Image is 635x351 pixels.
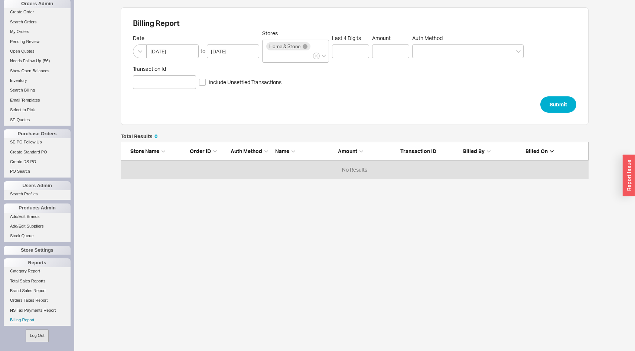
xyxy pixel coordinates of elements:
span: Transaction ID [400,148,436,154]
a: Search Profiles [4,190,71,198]
div: Reports [4,258,71,267]
span: Transaction Id [133,66,196,72]
input: Auth Method [416,47,421,56]
a: Add/Edit Suppliers [4,222,71,230]
div: Store Name [130,148,186,155]
span: Name [275,148,289,154]
div: Products Admin [4,203,71,212]
a: Select to Pick [4,106,71,114]
a: My Orders [4,28,71,36]
div: Billed On [525,148,584,155]
a: HS Tax Payments Report [4,307,71,314]
a: Search Billing [4,86,71,94]
span: Billed On [525,148,548,154]
a: Create Order [4,8,71,16]
span: Stores [262,30,278,36]
span: Include Unsettled Transactions [209,79,281,86]
a: SE PO Follow Up [4,138,71,146]
h5: Total Results [121,134,157,139]
a: Needs Follow Up(56) [4,57,71,65]
input: Transaction Id [133,75,196,89]
span: Needs Follow Up [10,59,41,63]
span: ( 56 ) [43,59,50,63]
div: Store Settings [4,246,71,255]
span: Home & Stone [269,44,300,49]
span: Submit [550,100,567,109]
div: grid [121,160,589,179]
div: Amount [338,148,397,155]
a: Orders Taxes Report [4,297,71,304]
span: 0 [154,133,157,139]
a: Create Standard PO [4,148,71,156]
div: Name [275,148,334,155]
input: Include Unsettled Transactions [199,79,206,86]
a: Total Sales Reports [4,277,71,285]
div: Purchase Orders [4,129,71,138]
div: Auth Method [231,148,271,155]
a: Billing Report [4,316,71,324]
a: Email Templates [4,96,71,104]
a: Category Report [4,267,71,275]
a: Show Open Balances [4,67,71,75]
span: Auth Method [412,35,443,41]
div: Order ID [190,148,227,155]
a: Open Quotes [4,47,71,55]
span: Last 4 Digits [332,35,369,42]
div: No Results [121,160,589,179]
input: Stores [266,52,271,60]
button: Submit [540,96,576,113]
div: to [201,47,205,55]
div: Users Admin [4,181,71,190]
span: Date [133,35,259,42]
input: Amount [372,44,409,58]
a: Pending Review [4,38,71,46]
a: Brand Sales Report [4,287,71,295]
span: Auth Method [231,148,262,154]
a: Add/Edit Brands [4,213,71,221]
a: PO Search [4,168,71,175]
span: Amount [372,35,409,42]
button: Stores [313,53,320,59]
a: Create DS PO [4,158,71,166]
span: Order ID [190,148,211,154]
span: Pending Review [10,39,40,44]
a: SE Quotes [4,116,71,124]
h2: Billing Report [133,20,576,27]
a: Inventory [4,77,71,85]
button: Log Out [26,330,48,342]
a: Search Orders [4,18,71,26]
span: Billed By [463,148,485,154]
span: Amount [338,148,357,154]
div: Billed By [463,148,522,155]
input: Last 4 Digits [332,44,369,58]
a: Stock Queue [4,232,71,240]
span: Store Name [130,148,159,154]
